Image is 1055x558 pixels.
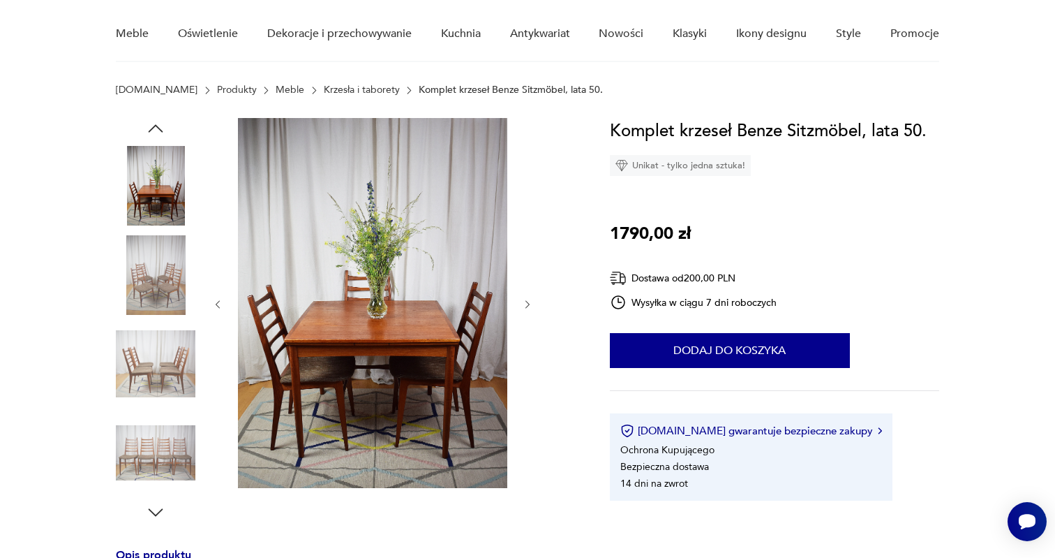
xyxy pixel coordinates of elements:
[116,85,197,96] a: [DOMAIN_NAME]
[441,7,481,61] a: Kuchnia
[510,7,570,61] a: Antykwariat
[610,270,627,287] img: Ikona dostawy
[620,460,709,473] li: Bezpieczna dostawa
[217,85,257,96] a: Produkty
[276,85,304,96] a: Meble
[620,424,882,438] button: [DOMAIN_NAME] gwarantuje bezpieczne zakupy
[419,85,603,96] p: Komplet krzeseł Benze Sitzmöbel, lata 50.
[610,294,777,311] div: Wysyłka w ciągu 7 dni roboczych
[116,235,195,315] img: Zdjęcie produktu Komplet krzeseł Benze Sitzmöbel, lata 50.
[620,477,688,490] li: 14 dni na zwrot
[736,7,807,61] a: Ikony designu
[615,159,628,172] img: Ikona diamentu
[610,221,691,247] p: 1790,00 zł
[673,7,707,61] a: Klasyki
[836,7,861,61] a: Style
[116,7,149,61] a: Meble
[620,443,714,457] li: Ochrona Kupującego
[116,413,195,493] img: Zdjęcie produktu Komplet krzeseł Benze Sitzmöbel, lata 50.
[116,146,195,226] img: Zdjęcie produktu Komplet krzeseł Benze Sitzmöbel, lata 50.
[610,118,927,145] h1: Komplet krzeseł Benze Sitzmöbel, lata 50.
[178,7,238,61] a: Oświetlenie
[610,333,850,368] button: Dodaj do koszyka
[610,270,777,287] div: Dostawa od 200,00 PLN
[599,7,643,61] a: Nowości
[238,118,507,488] img: Zdjęcie produktu Komplet krzeseł Benze Sitzmöbel, lata 50.
[620,424,634,438] img: Ikona certyfikatu
[116,324,195,404] img: Zdjęcie produktu Komplet krzeseł Benze Sitzmöbel, lata 50.
[878,427,882,434] img: Ikona strzałki w prawo
[1008,502,1047,541] iframe: Smartsupp widget button
[267,7,412,61] a: Dekoracje i przechowywanie
[610,155,751,176] div: Unikat - tylko jedna sztuka!
[324,85,400,96] a: Krzesła i taborety
[890,7,939,61] a: Promocje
